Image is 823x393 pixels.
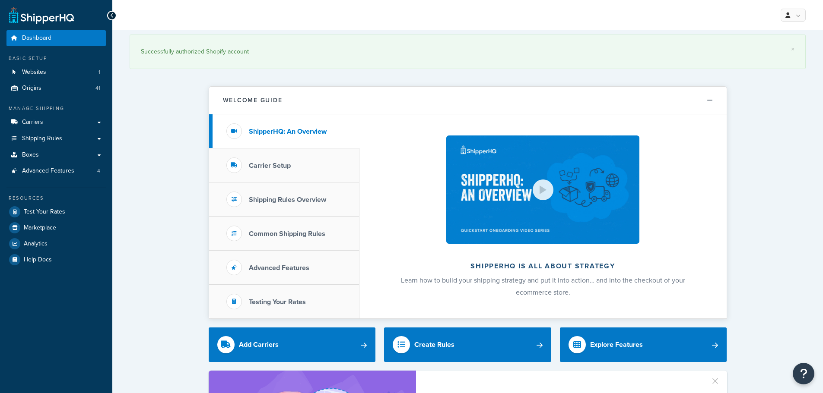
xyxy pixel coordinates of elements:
[24,256,52,264] span: Help Docs
[22,119,43,126] span: Carriers
[793,363,814,384] button: Open Resource Center
[249,128,327,135] h3: ShipperHQ: An Overview
[249,298,306,306] h3: Testing Your Rates
[209,87,727,114] button: Welcome Guide
[560,327,727,362] a: Explore Features
[24,224,56,232] span: Marketplace
[249,230,325,238] h3: Common Shipping Rules
[95,85,100,92] span: 41
[223,97,283,104] h2: Welcome Guide
[249,196,326,204] h3: Shipping Rules Overview
[22,35,51,42] span: Dashboard
[6,163,106,179] li: Advanced Features
[6,55,106,62] div: Basic Setup
[209,327,376,362] a: Add Carriers
[97,167,100,175] span: 4
[24,208,65,216] span: Test Your Rates
[22,151,39,159] span: Boxes
[249,162,291,170] h3: Carrier Setup
[99,69,100,76] span: 1
[22,85,41,92] span: Origins
[382,262,704,270] h2: ShipperHQ is all about strategy
[249,264,309,272] h3: Advanced Features
[6,195,106,202] div: Resources
[6,64,106,80] li: Websites
[22,135,62,142] span: Shipping Rules
[6,114,106,130] a: Carriers
[6,64,106,80] a: Websites1
[791,46,794,53] a: ×
[6,131,106,147] a: Shipping Rules
[6,252,106,267] a: Help Docs
[6,236,106,252] a: Analytics
[22,167,74,175] span: Advanced Features
[414,339,454,351] div: Create Rules
[141,46,794,58] div: Successfully authorized Shopify account
[6,220,106,236] a: Marketplace
[6,204,106,220] a: Test Your Rates
[24,240,48,248] span: Analytics
[6,80,106,96] a: Origins41
[22,69,46,76] span: Websites
[6,105,106,112] div: Manage Shipping
[590,339,643,351] div: Explore Features
[6,30,106,46] a: Dashboard
[401,275,685,297] span: Learn how to build your shipping strategy and put it into action… and into the checkout of your e...
[6,80,106,96] li: Origins
[384,327,551,362] a: Create Rules
[239,339,279,351] div: Add Carriers
[6,147,106,163] a: Boxes
[446,135,639,244] img: ShipperHQ is all about strategy
[6,163,106,179] a: Advanced Features4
